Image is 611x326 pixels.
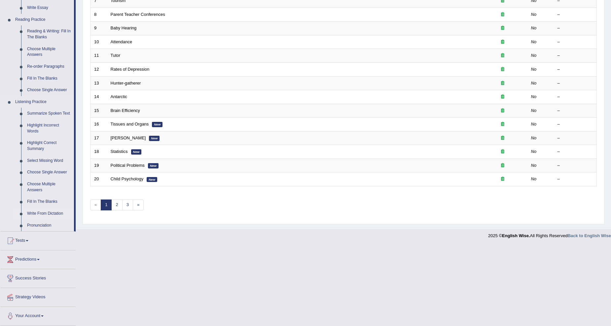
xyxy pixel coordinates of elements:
a: Baby Hearing [111,25,137,30]
em: New [131,149,142,155]
a: Highlight Correct Summary [24,137,74,155]
strong: English Wise. [502,233,530,238]
a: Write From Dictation [24,208,74,220]
td: 17 [90,131,107,145]
em: No [531,81,537,86]
a: 1 [101,199,112,210]
a: 2 [111,199,122,210]
div: – [557,121,593,127]
div: – [557,53,593,59]
a: Hunter-gatherer [111,81,141,86]
a: Antarctic [111,94,127,99]
a: Statistics [111,149,128,154]
td: 20 [90,172,107,186]
div: – [557,80,593,87]
em: No [531,163,537,168]
td: 9 [90,21,107,35]
em: No [531,12,537,17]
a: Fill In The Blanks [24,73,74,85]
div: Exam occurring question [482,108,524,114]
a: Write Essay [24,2,74,14]
div: Exam occurring question [482,94,524,100]
td: 13 [90,76,107,90]
a: Choose Single Answer [24,84,74,96]
a: Tissues and Organs [111,122,149,127]
em: No [531,94,537,99]
td: 14 [90,90,107,104]
a: Brain Efficiency [111,108,140,113]
div: Exam occurring question [482,39,524,45]
a: Success Stories [0,269,76,286]
a: Choose Multiple Answers [24,43,74,61]
div: 2025 © All Rights Reserved [488,229,611,239]
td: 18 [90,145,107,159]
div: – [557,108,593,114]
div: Exam occurring question [482,176,524,182]
em: No [531,39,537,44]
a: Fill In The Blanks [24,196,74,208]
td: 15 [90,104,107,118]
a: Strategy Videos [0,288,76,305]
td: 11 [90,49,107,63]
div: – [557,25,593,31]
em: No [531,67,537,72]
a: Political Problems [111,163,145,168]
div: Exam occurring question [482,25,524,31]
a: Reading & Writing: Fill In The Blanks [24,25,74,43]
a: [PERSON_NAME] [111,135,146,140]
a: Re-order Paragraphs [24,61,74,73]
a: Your Account [0,307,76,323]
a: Back to English Wise [568,233,611,238]
a: Select Missing Word [24,155,74,167]
a: Attendance [111,39,132,44]
a: Choose Single Answer [24,166,74,178]
em: New [149,136,160,141]
em: No [531,25,537,30]
a: Rates of Depression [111,67,150,72]
a: Tutor [111,53,121,58]
td: 8 [90,8,107,21]
a: » [133,199,144,210]
div: – [557,163,593,169]
td: 12 [90,62,107,76]
em: No [531,108,537,113]
div: – [557,12,593,18]
a: Summarize Spoken Text [24,108,74,120]
em: No [531,135,537,140]
a: Predictions [0,250,76,267]
em: No [531,53,537,58]
div: Exam occurring question [482,163,524,169]
a: Tests [0,232,76,248]
div: – [557,176,593,182]
a: Listening Practice [12,96,74,108]
a: Parent Teacher Conferences [111,12,165,17]
div: – [557,94,593,100]
div: Exam occurring question [482,121,524,127]
a: Child Psychology [111,176,144,181]
div: – [557,39,593,45]
div: Exam occurring question [482,135,524,141]
td: 10 [90,35,107,49]
em: No [531,176,537,181]
div: Exam occurring question [482,12,524,18]
div: – [557,135,593,141]
span: « [90,199,101,210]
div: – [557,66,593,73]
a: 3 [122,199,133,210]
div: Exam occurring question [482,149,524,155]
em: No [531,149,537,154]
div: Exam occurring question [482,80,524,87]
a: Pronunciation [24,220,74,232]
em: New [152,122,162,127]
em: No [531,122,537,127]
div: Exam occurring question [482,66,524,73]
a: Choose Multiple Answers [24,178,74,196]
a: Highlight Incorrect Words [24,120,74,137]
em: New [147,177,157,182]
div: – [557,149,593,155]
div: Exam occurring question [482,53,524,59]
td: 16 [90,118,107,131]
em: New [148,163,159,168]
a: Reading Practice [12,14,74,26]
